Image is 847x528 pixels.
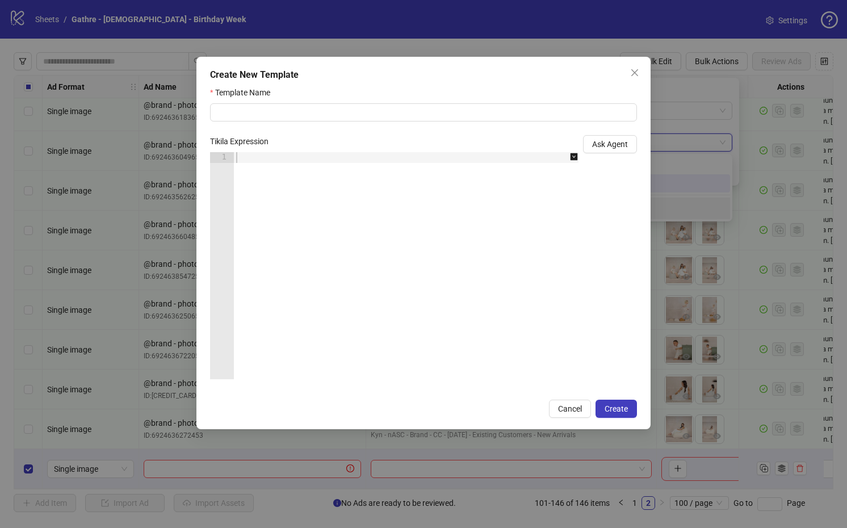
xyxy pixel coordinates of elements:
[630,68,639,77] span: close
[596,400,637,418] button: Create
[592,140,628,149] span: Ask Agent
[210,135,276,148] label: Tikila Expression
[549,400,591,418] button: Cancel
[210,103,637,121] input: Template Name
[583,135,637,153] button: Ask Agent
[626,64,644,82] button: Close
[558,404,582,413] span: Cancel
[210,152,234,163] div: 1
[210,86,278,99] label: Template Name
[210,68,637,82] div: Create New Template
[570,153,578,161] span: down-square
[605,404,628,413] span: Create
